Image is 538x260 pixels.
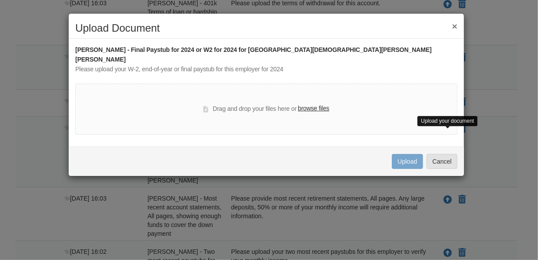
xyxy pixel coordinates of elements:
[298,104,329,114] label: browse files
[427,154,457,169] button: Cancel
[75,65,457,74] div: Please upload your W-2, end-of-year or final paystub for this employer for 2024
[75,45,457,65] div: [PERSON_NAME] - Final Paystub for 2024 or W2 for 2024 for [GEOGRAPHIC_DATA][DEMOGRAPHIC_DATA][PER...
[452,22,457,31] button: ×
[417,116,478,126] div: Upload your document
[75,22,457,34] h2: Upload Document
[392,154,423,169] button: Upload
[203,104,329,114] div: Drag and drop your files here or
